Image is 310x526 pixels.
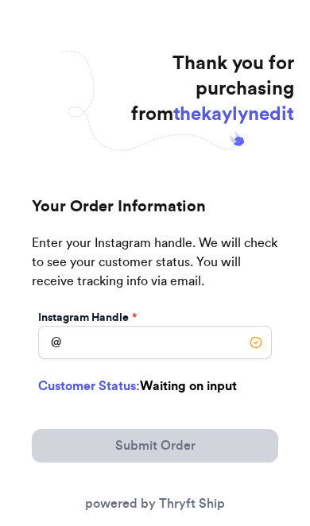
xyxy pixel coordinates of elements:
p: Enter your Instagram handle. We will check to see your customer status. You will receive tracking... [32,234,278,307]
span: Waiting on input [140,380,237,393]
h1: Thank you for purchasing from [109,51,294,127]
h2: Your Order Information [32,195,278,234]
span: thekaylynedit [173,105,294,124]
div: @ [38,326,61,359]
label: Instagram Handle [38,310,137,326]
span: Customer Status: [38,380,140,393]
a: powered by Thryft Ship [85,497,225,510]
button: Submit Order [32,429,278,462]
